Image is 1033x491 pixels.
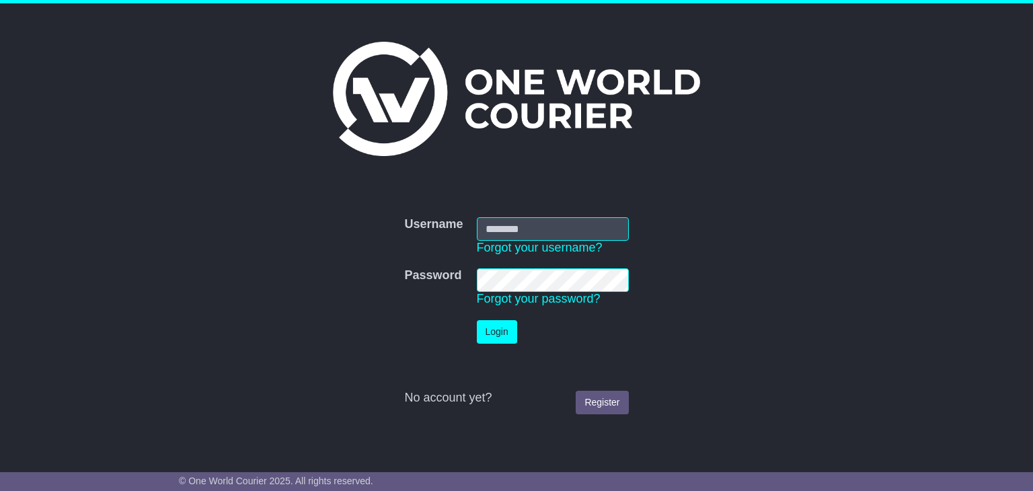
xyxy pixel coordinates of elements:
[477,292,601,305] a: Forgot your password?
[404,217,463,232] label: Username
[404,268,461,283] label: Password
[477,320,517,344] button: Login
[404,391,628,406] div: No account yet?
[477,241,603,254] a: Forgot your username?
[333,42,700,156] img: One World
[179,476,373,486] span: © One World Courier 2025. All rights reserved.
[576,391,628,414] a: Register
